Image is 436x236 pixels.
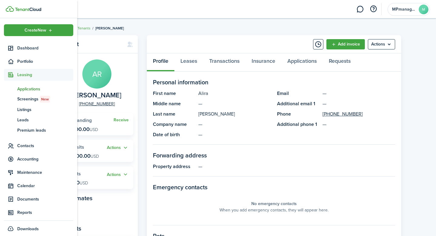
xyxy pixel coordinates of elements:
span: USD [91,153,99,160]
panel-main-title: Phone [277,110,319,118]
panel-main-description: — [198,163,395,170]
panel-main-description: [PERSON_NAME] [198,110,271,118]
span: Reports [17,209,73,216]
panel-main-subtitle: Roommates [61,194,133,203]
a: Add invoice [326,39,365,49]
span: USD [90,126,98,133]
panel-main-subtitle: Reports [61,224,133,233]
a: Applications [4,84,73,94]
span: Leads [17,117,73,123]
panel-main-section-title: Emergency contacts [153,183,395,192]
a: Dashboard [4,42,73,54]
a: Reports [4,207,73,218]
a: Applications [281,53,323,72]
span: New [41,96,49,102]
panel-main-description: — [198,121,271,128]
p: $3,000.00 [65,153,99,159]
avatar-text: AR [82,59,111,89]
a: Tenants [78,25,91,31]
a: Premium leads [4,125,73,135]
button: Timeline [313,39,323,49]
span: USD [80,180,88,186]
panel-main-title: Email [277,90,319,97]
a: Messaging [354,2,366,17]
panel-main-description: Alira [198,90,271,97]
span: Screenings [17,96,73,103]
a: Requests [323,53,357,72]
span: Premium leads [17,127,73,133]
span: Leasing [17,72,73,78]
span: Maintenance [17,169,73,176]
span: Calendar [17,183,73,189]
panel-main-title: Property address [153,163,195,170]
span: Outstanding [65,117,92,124]
button: Open menu [4,24,73,36]
span: [PERSON_NAME] [95,25,124,31]
a: Leads [4,115,73,125]
panel-main-section-title: Personal information [153,78,395,87]
panel-main-placeholder-description: When you add emergency contacts, they will appear here. [220,207,329,213]
a: [PHONE_NUMBER] [79,101,115,107]
p: $1,500.00 [65,126,98,132]
a: ScreeningsNew [4,94,73,104]
img: TenantCloud [6,6,14,12]
panel-main-section-title: Forwarding address [153,151,395,160]
img: TenantCloud [15,8,41,11]
span: Create New [25,28,46,32]
a: Receive [114,118,129,123]
a: Listings [4,104,73,115]
panel-main-placeholder-title: No emergency contacts [251,201,297,207]
button: Open menu [368,39,395,49]
panel-main-description: — [198,100,271,107]
panel-main-title: Additional email 1 [277,100,319,107]
a: Insurance [246,53,281,72]
span: Contacts [17,143,73,149]
button: Open menu [107,171,129,178]
panel-main-description: — [198,131,271,138]
panel-main-title: First name [153,90,195,97]
span: MPmanagementpartners [392,7,416,12]
span: Dashboard [17,45,73,51]
button: Open resource center [368,4,378,14]
span: Downloads [17,226,39,232]
avatar-text: M [419,5,428,14]
span: Alira Rivera [69,92,121,99]
panel-main-title: Additional phone 1 [277,121,319,128]
a: Leases [174,53,203,72]
span: Listings [17,106,73,113]
panel-main-title: Last name [153,110,195,118]
panel-main-title: Middle name [153,100,195,107]
panel-main-title: Tenant [61,41,121,48]
span: Portfolio [17,58,73,65]
a: Transactions [203,53,246,72]
button: Actions [107,144,129,151]
a: [PHONE_NUMBER] [322,110,363,118]
button: Actions [107,171,129,178]
span: Accounting [17,156,73,162]
button: Open menu [107,144,129,151]
menu-btn: Actions [368,39,395,49]
span: Documents [17,196,73,202]
panel-main-title: Date of birth [153,131,195,138]
panel-main-title: Company name [153,121,195,128]
span: Applications [17,86,73,92]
